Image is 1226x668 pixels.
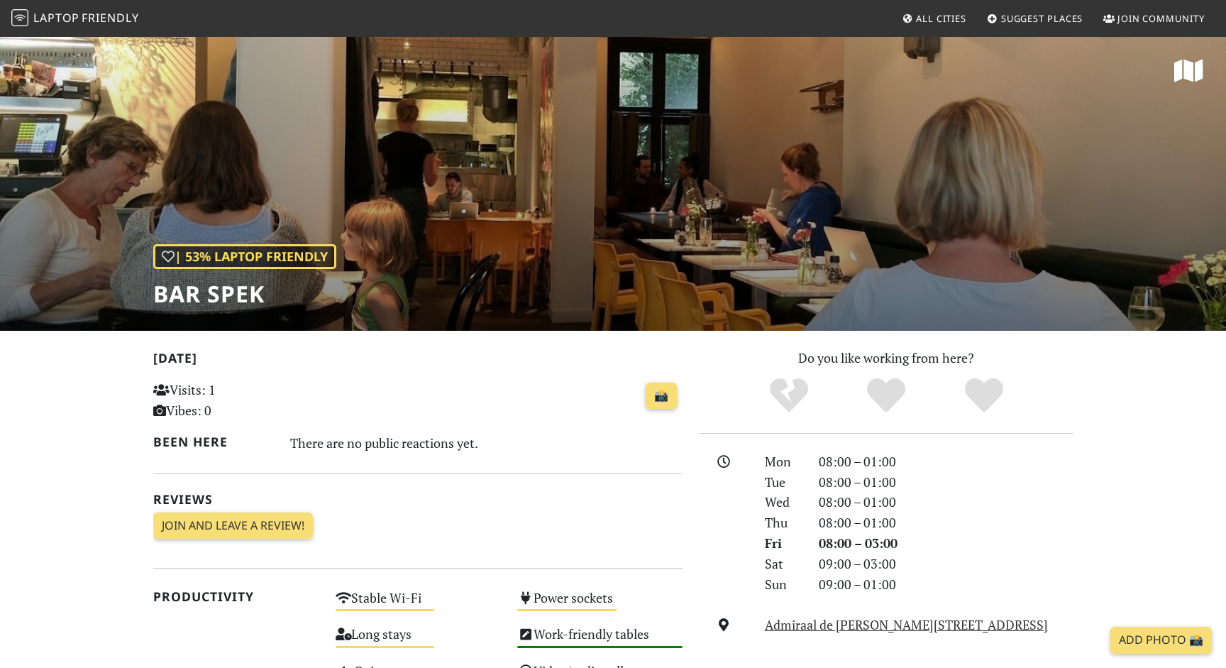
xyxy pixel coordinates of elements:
span: Laptop [33,10,79,26]
a: Add Photo 📸 [1110,627,1212,654]
div: Fri [756,533,810,554]
div: Work-friendly tables [509,623,691,659]
a: Join Community [1098,6,1210,31]
div: Mon [756,451,810,472]
h2: Been here [153,434,273,449]
a: Join and leave a review! [153,513,313,540]
div: Sun [756,574,810,595]
a: All Cities [896,6,972,31]
img: LaptopFriendly [11,9,28,26]
div: Definitely! [935,376,1033,415]
div: 08:00 – 01:00 [810,451,1081,472]
div: Tue [756,472,810,493]
h2: [DATE] [153,351,683,371]
div: No [740,376,838,415]
p: Do you like working from here? [700,348,1073,368]
div: Thu [756,513,810,533]
div: 08:00 – 01:00 [810,472,1081,493]
h2: Productivity [153,589,319,604]
span: All Cities [916,12,966,25]
div: Long stays [327,623,509,659]
h2: Reviews [153,492,683,507]
div: There are no public reactions yet. [290,432,683,454]
h1: Bar Spek [153,280,336,307]
span: Suggest Places [1001,12,1083,25]
a: Suggest Places [981,6,1089,31]
div: | 53% Laptop Friendly [153,244,336,269]
div: Sat [756,554,810,574]
div: 09:00 – 03:00 [810,554,1081,574]
div: 08:00 – 01:00 [810,513,1081,533]
div: 09:00 – 01:00 [810,574,1081,595]
a: Admiraal de [PERSON_NAME][STREET_ADDRESS] [765,616,1048,633]
div: Power sockets [509,586,691,623]
a: LaptopFriendly LaptopFriendly [11,6,139,31]
div: Yes [837,376,935,415]
p: Visits: 1 Vibes: 0 [153,380,319,421]
div: 08:00 – 03:00 [810,533,1081,554]
div: 08:00 – 01:00 [810,492,1081,513]
span: Friendly [82,10,138,26]
a: 📸 [646,383,677,410]
div: Wed [756,492,810,513]
span: Join Community [1117,12,1205,25]
div: Stable Wi-Fi [327,586,509,623]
